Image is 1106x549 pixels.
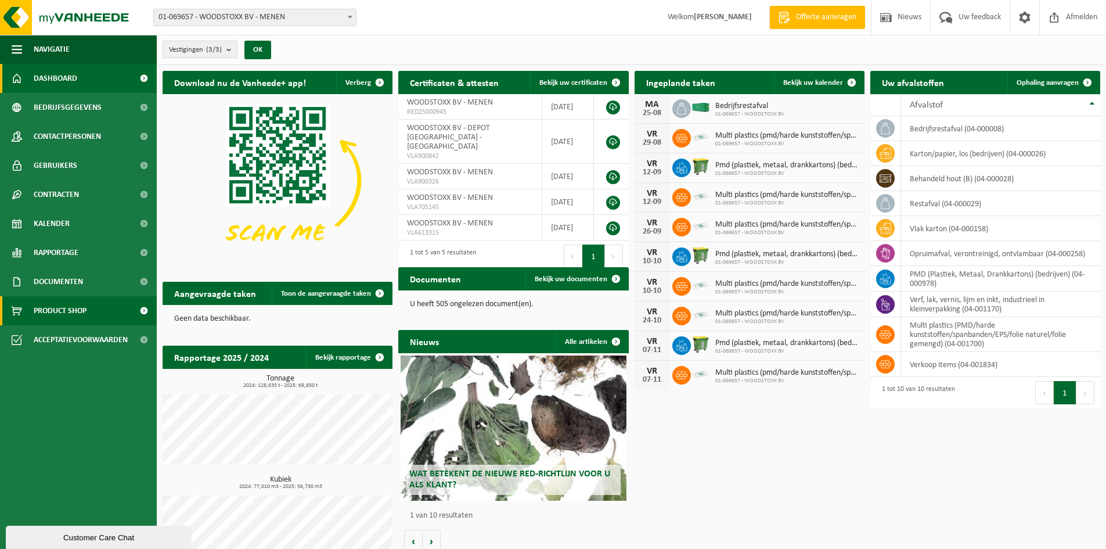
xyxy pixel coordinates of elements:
img: LP-SK-00500-LPE-16 [691,216,711,236]
div: 1 tot 10 van 10 resultaten [876,380,955,406]
img: HK-XC-40-GN-00 [691,102,711,113]
span: 01-069657 - WOODSTOXX BV [715,200,859,207]
span: 01-069657 - WOODSTOXX BV [715,229,859,236]
span: Contactpersonen [34,122,101,151]
a: Bekijk uw documenten [525,267,628,290]
div: 12-09 [640,198,664,206]
td: verkoop items (04-001834) [901,352,1100,377]
td: karton/papier, los (bedrijven) (04-000026) [901,141,1100,166]
a: Ophaling aanvragen [1007,71,1099,94]
span: VLA613315 [407,228,533,238]
span: 01-069657 - WOODSTOXX BV - MENEN [153,9,356,26]
span: Dashboard [34,64,77,93]
td: [DATE] [542,120,595,164]
p: Geen data beschikbaar. [174,315,381,323]
button: Previous [564,245,582,268]
a: Bekijk rapportage [306,346,391,369]
button: Next [1076,381,1094,404]
span: Navigatie [34,35,70,64]
td: PMD (Plastiek, Metaal, Drankkartons) (bedrijven) (04-000978) [901,266,1100,292]
span: Acceptatievoorwaarden [34,325,128,354]
td: verf, lak, vernis, lijm en inkt, industrieel in kleinverpakking (04-001170) [901,292,1100,317]
h2: Uw afvalstoffen [870,71,956,94]
img: WB-0770-HPE-GN-50 [691,157,711,177]
count: (3/3) [206,46,222,53]
a: Alle artikelen [556,330,628,353]
span: Pmd (plastiek, metaal, drankkartons) (bedrijven) [715,339,859,348]
span: Multi plastics (pmd/harde kunststoffen/spanbanden/eps/folie naturel/folie gemeng... [715,131,859,141]
span: Bedrijfsrestafval [715,102,784,111]
td: [DATE] [542,94,595,120]
span: Bedrijfsgegevens [34,93,102,122]
span: Gebruikers [34,151,77,180]
span: WOODSTOXX BV - MENEN [407,219,493,228]
td: [DATE] [542,215,595,241]
span: WOODSTOXX BV - MENEN [407,193,493,202]
span: Verberg [345,79,371,87]
span: Wat betekent de nieuwe RED-richtlijn voor u als klant? [409,469,610,490]
button: Next [605,245,623,268]
span: Pmd (plastiek, metaal, drankkartons) (bedrijven) [715,161,859,170]
td: restafval (04-000029) [901,191,1100,216]
span: 01-069657 - WOODSTOXX BV [715,348,859,355]
div: VR [640,278,664,287]
button: OK [244,41,271,59]
button: 1 [1054,381,1076,404]
span: 01-069657 - WOODSTOXX BV [715,289,859,296]
span: WOODSTOXX BV - MENEN [407,98,493,107]
div: 10-10 [640,257,664,265]
strong: [PERSON_NAME] [694,13,752,21]
span: Multi plastics (pmd/harde kunststoffen/spanbanden/eps/folie naturel/folie gemeng... [715,279,859,289]
h2: Rapportage 2025 / 2024 [163,346,280,368]
img: LP-SK-00500-LPE-16 [691,364,711,384]
span: Multi plastics (pmd/harde kunststoffen/spanbanden/eps/folie naturel/folie gemeng... [715,191,859,200]
h3: Kubiek [168,476,392,490]
span: 01-069657 - WOODSTOXX BV [715,259,859,266]
div: MA [640,100,664,109]
td: [DATE] [542,164,595,189]
span: Contracten [34,180,79,209]
div: 10-10 [640,287,664,295]
button: 1 [582,245,605,268]
a: Bekijk uw certificaten [530,71,628,94]
span: VLA900842 [407,152,533,161]
img: Download de VHEPlus App [163,94,392,267]
span: Rapportage [34,238,78,267]
div: 29-08 [640,139,664,147]
button: Previous [1035,381,1054,404]
div: 1 tot 5 van 5 resultaten [404,243,476,269]
span: Ophaling aanvragen [1017,79,1079,87]
span: Offerte aanvragen [793,12,859,23]
span: 01-069657 - WOODSTOXX BV [715,318,859,325]
div: 07-11 [640,346,664,354]
img: WB-0770-HPE-GN-50 [691,335,711,354]
span: RED25000945 [407,107,533,117]
span: 01-069657 - WOODSTOXX BV [715,378,859,385]
span: 01-069657 - WOODSTOXX BV [715,141,859,148]
img: LP-SK-00500-LPE-16 [691,186,711,206]
p: 1 van 10 resultaten [410,512,622,520]
button: Verberg [336,71,391,94]
span: Vestigingen [169,41,222,59]
h2: Documenten [398,267,473,290]
td: opruimafval, verontreinigd, ontvlambaar (04-000258) [901,241,1100,266]
span: 01-069657 - WOODSTOXX BV - MENEN [154,9,356,26]
span: Afvalstof [910,101,943,110]
td: behandeld hout (B) (04-000028) [901,166,1100,191]
div: VR [640,367,664,376]
iframe: chat widget [6,523,194,549]
div: 25-08 [640,109,664,117]
h3: Tonnage [168,375,392,389]
div: VR [640,189,664,198]
span: Pmd (plastiek, metaal, drankkartons) (bedrijven) [715,250,859,259]
span: Multi plastics (pmd/harde kunststoffen/spanbanden/eps/folie naturel/folie gemeng... [715,309,859,318]
div: 12-09 [640,168,664,177]
h2: Ingeplande taken [635,71,727,94]
a: Offerte aanvragen [769,6,865,29]
span: 01-069657 - WOODSTOXX BV [715,111,784,118]
span: Bekijk uw kalender [783,79,843,87]
span: 2024: 77,010 m3 - 2025: 56,730 m3 [168,484,392,490]
button: Vestigingen(3/3) [163,41,237,58]
div: VR [640,130,664,139]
